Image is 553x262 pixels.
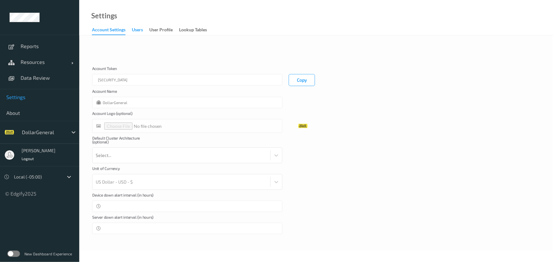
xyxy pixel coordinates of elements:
[91,13,117,19] a: Settings
[132,26,149,34] a: users
[92,66,156,74] label: Account Token
[92,166,156,174] label: Unit of Currency
[92,27,125,35] div: Account Settings
[92,136,156,147] label: Default Cluster Architecture (optional)
[132,27,143,34] div: users
[92,111,156,119] label: Account Logo (optional)
[92,215,156,223] label: Server down alert interval (in hours)
[289,74,315,86] button: Copy
[149,27,173,34] div: User Profile
[179,26,213,34] a: Lookup Tables
[92,26,132,35] a: Account Settings
[92,193,156,201] label: Device down alert interval (in hours)
[92,89,156,97] label: Account Name
[179,27,207,34] div: Lookup Tables
[149,26,179,34] a: User Profile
